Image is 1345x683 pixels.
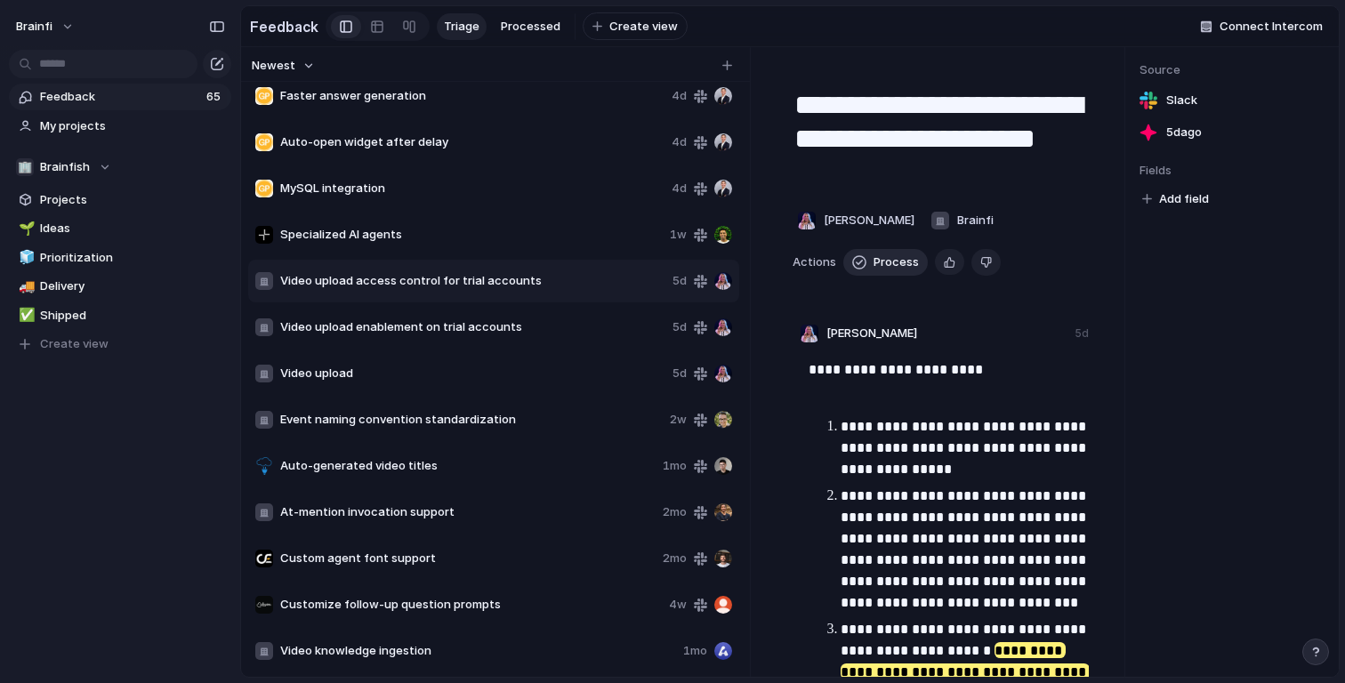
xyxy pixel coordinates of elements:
[16,277,34,295] button: 🚚
[19,305,31,325] div: ✅
[40,277,225,295] span: Delivery
[1140,188,1212,211] button: Add field
[663,503,687,521] span: 2mo
[252,57,295,75] span: Newest
[609,18,678,36] span: Create view
[19,277,31,297] div: 🚚
[40,335,109,353] span: Create view
[16,220,34,237] button: 🌱
[672,133,687,151] span: 4d
[280,596,662,614] span: Customize follow-up question prompts
[250,16,318,37] h2: Feedback
[663,457,687,475] span: 1mo
[494,13,568,40] a: Processed
[280,180,664,197] span: MySQL integration
[843,249,928,276] button: Process
[280,133,664,151] span: Auto-open widget after delay
[16,158,34,176] div: 🏢
[16,249,34,267] button: 🧊
[9,113,231,140] a: My projects
[1140,88,1325,113] a: Slack
[249,54,318,77] button: Newest
[280,642,676,660] span: Video knowledge ingestion
[40,117,225,135] span: My projects
[19,247,31,268] div: 🧊
[793,253,836,271] span: Actions
[40,307,225,325] span: Shipped
[19,219,31,239] div: 🌱
[9,187,231,213] a: Projects
[957,212,994,229] span: Brainfi
[672,272,687,290] span: 5d
[501,18,560,36] span: Processed
[1166,124,1202,141] span: 5d ago
[280,272,665,290] span: Video upload access control for trial accounts
[583,12,688,41] button: Create view
[663,550,687,567] span: 2mo
[16,307,34,325] button: ✅
[826,325,917,342] span: [PERSON_NAME]
[40,158,90,176] span: Brainfish
[16,18,52,36] span: brainfi
[824,212,914,229] span: [PERSON_NAME]
[1220,18,1323,36] span: Connect Intercom
[8,12,84,41] button: brainfi
[670,226,687,244] span: 1w
[280,550,656,567] span: Custom agent font support
[926,206,998,235] button: Brainfi
[672,180,687,197] span: 4d
[280,503,656,521] span: At-mention invocation support
[437,13,487,40] a: Triage
[40,220,225,237] span: Ideas
[1166,92,1197,109] span: Slack
[444,18,479,36] span: Triage
[672,87,687,105] span: 4d
[793,206,919,235] button: [PERSON_NAME]
[280,365,665,382] span: Video upload
[280,87,664,105] span: Faster answer generation
[9,245,231,271] a: 🧊Prioritization
[1159,190,1209,208] span: Add field
[9,154,231,181] button: 🏢Brainfish
[1140,162,1325,180] span: Fields
[206,88,224,106] span: 65
[40,88,201,106] span: Feedback
[874,253,919,271] span: Process
[40,249,225,267] span: Prioritization
[971,249,1001,276] button: Delete
[683,642,707,660] span: 1mo
[9,331,231,358] button: Create view
[280,318,665,336] span: Video upload enablement on trial accounts
[1193,13,1330,40] button: Connect Intercom
[40,191,225,209] span: Projects
[280,411,663,429] span: Event naming convention standardization
[672,318,687,336] span: 5d
[1140,61,1325,79] span: Source
[672,365,687,382] span: 5d
[280,457,656,475] span: Auto-generated video titles
[9,215,231,242] a: 🌱Ideas
[280,226,663,244] span: Specialized AI agents
[669,596,687,614] span: 4w
[1075,325,1089,341] div: 5d
[9,84,231,110] a: Feedback65
[9,273,231,300] a: 🚚Delivery
[9,302,231,329] a: ✅Shipped
[670,411,687,429] span: 2w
